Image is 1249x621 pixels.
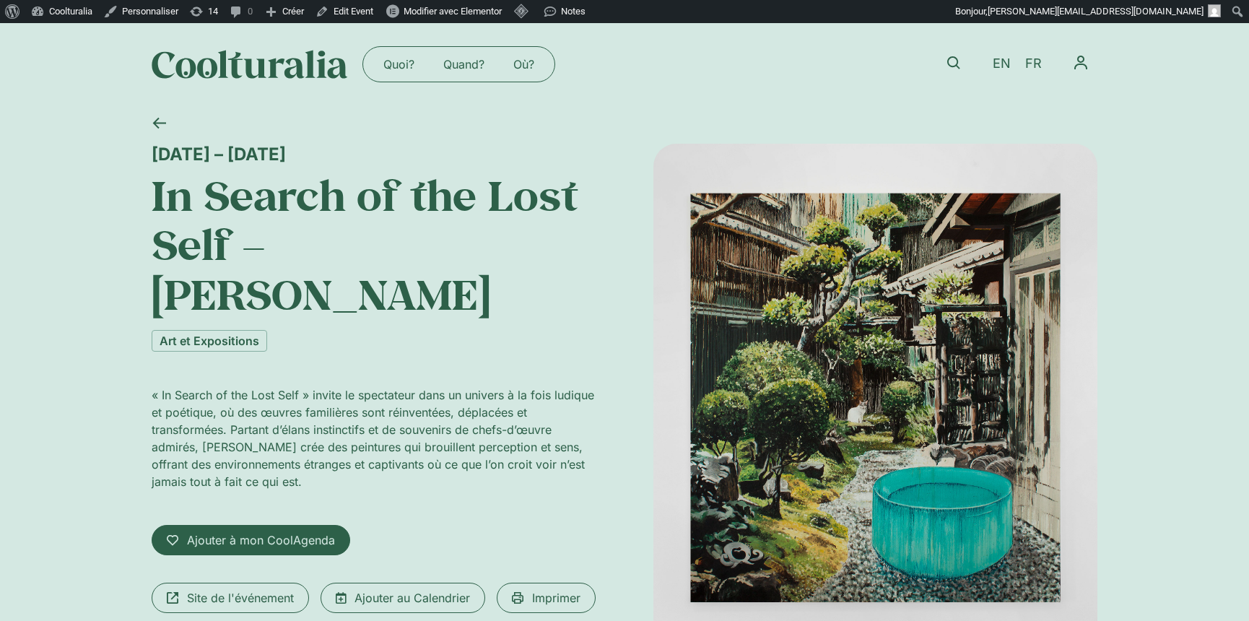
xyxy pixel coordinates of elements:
nav: Menu [369,53,549,76]
span: Site de l'événement [187,589,294,607]
span: Ajouter à mon CoolAgenda [187,531,335,549]
a: Art et Expositions [152,330,267,352]
h1: In Search of the Lost Self – [PERSON_NAME] [152,170,596,318]
a: Ajouter à mon CoolAgenda [152,525,350,555]
a: Quand? [429,53,499,76]
a: FR [1018,53,1049,74]
div: [DATE] – [DATE] [152,144,596,165]
a: Quoi? [369,53,429,76]
span: EN [993,56,1011,71]
a: Imprimer [497,583,596,613]
a: Site de l'événement [152,583,309,613]
nav: Menu [1064,46,1097,79]
button: Permuter le menu [1064,46,1097,79]
a: EN [985,53,1018,74]
a: Où? [499,53,549,76]
a: Ajouter au Calendrier [321,583,485,613]
p: « In Search of the Lost Self » invite le spectateur dans un univers à la fois ludique et poétique... [152,386,596,490]
span: Modifier avec Elementor [404,6,502,17]
span: Ajouter au Calendrier [354,589,470,607]
span: Imprimer [532,589,580,607]
span: FR [1025,56,1042,71]
span: [PERSON_NAME][EMAIL_ADDRESS][DOMAIN_NAME] [988,6,1204,17]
